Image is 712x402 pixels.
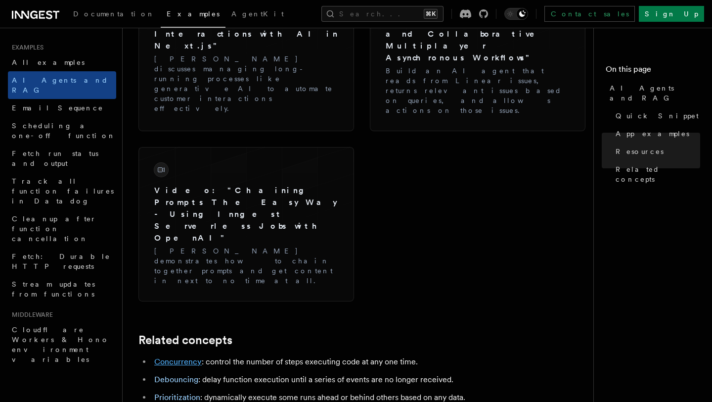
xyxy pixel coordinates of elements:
[616,147,664,156] span: Resources
[12,122,116,140] span: Scheduling a one-off function
[612,125,700,143] a: App examples
[616,111,699,121] span: Quick Snippet
[167,10,220,18] span: Examples
[606,79,700,107] a: AI Agents and RAG
[138,333,232,347] a: Related concepts
[386,4,570,64] h3: Blog: "Semi-Autonomous AI Agents and Collaborative Multiplayer Asynchronous Workflows"
[8,210,116,248] a: Cleanup after function cancellation
[12,326,109,363] span: Cloudflare Workers & Hono environment variables
[8,99,116,117] a: Email Sequence
[612,143,700,160] a: Resources
[146,155,346,294] a: Video: "Chaining Prompts The Easy Way - Using Inngest Serverless Jobs with OpenAI"[PERSON_NAME] d...
[8,321,116,368] a: Cloudflare Workers & Hono environment variables
[386,66,570,115] p: Build an AI agent that reads from Linear issues, returns relevant issues based on queries, and al...
[639,6,704,22] a: Sign Up
[616,164,700,184] span: Related concepts
[612,107,700,125] a: Quick Snippet
[8,311,53,319] span: Middleware
[504,8,528,20] button: Toggle dark mode
[12,215,96,243] span: Cleanup after function cancellation
[8,248,116,275] a: Fetch: Durable HTTP requests
[231,10,284,18] span: AgentKit
[154,375,198,384] a: Debouncing
[154,357,202,366] a: Concurrency
[616,129,689,139] span: App examples
[8,172,116,210] a: Track all function failures in Datadog
[161,3,225,28] a: Examples
[12,58,85,66] span: All examples
[225,3,290,27] a: AgentKit
[612,160,700,188] a: Related concepts
[8,145,116,172] a: Fetch run status and output
[154,246,338,286] p: [PERSON_NAME] demonstrates how to chain together prompts and get content in next to no time at all.
[12,76,108,94] span: AI Agents and RAG
[8,275,116,303] a: Stream updates from functions
[544,6,635,22] a: Contact sales
[8,44,44,51] span: Examples
[321,6,444,22] button: Search...⌘K
[424,9,438,19] kbd: ⌘K
[154,54,338,113] p: [PERSON_NAME] discusses managing long-running processes like generative AI to automate customer i...
[606,63,700,79] h4: On this page
[8,117,116,145] a: Scheduling a one-off function
[8,71,116,99] a: AI Agents and RAG
[8,53,116,71] a: All examples
[154,185,338,244] h3: Video: "Chaining Prompts The Easy Way - Using Inngest Serverless Jobs with OpenAI"
[12,150,98,167] span: Fetch run status and output
[151,373,534,387] li: : delay function execution until a series of events are no longer received.
[12,177,114,205] span: Track all function failures in Datadog
[610,83,700,103] span: AI Agents and RAG
[67,3,161,27] a: Documentation
[151,355,534,369] li: : control the number of steps executing code at any one time.
[154,393,200,402] a: Prioritization
[12,104,103,112] span: Email Sequence
[73,10,155,18] span: Documentation
[12,280,95,298] span: Stream updates from functions
[12,252,110,270] span: Fetch: Durable HTTP requests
